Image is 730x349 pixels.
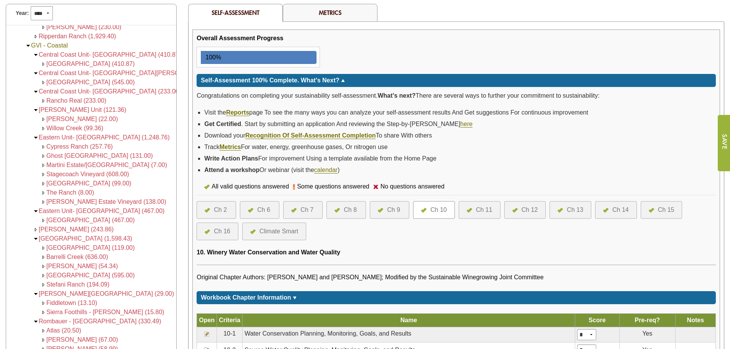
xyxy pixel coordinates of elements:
a: calendar [314,167,338,174]
img: icon-all-questions-answered.png [291,208,297,213]
div: Click for more or less content [197,74,716,87]
img: icon-all-questions-answered.png [204,185,210,189]
div: Ch 10 [430,205,447,215]
a: Martini Estate/[GEOGRAPHIC_DATA] (7.00) [46,162,167,168]
a: Recognition Of Self-Assessment Completion [245,132,376,139]
input: Submit [717,115,730,171]
a: Climate Smart [250,227,298,236]
span: Stagecoach Vineyard (608.00) [46,171,129,177]
span: Willow Creek (99.36) [46,125,103,131]
a: [PERSON_NAME] (22.00) [46,116,118,122]
a: Reports [226,109,249,116]
a: Ghost [GEOGRAPHIC_DATA] (131.00) [46,152,153,159]
a: Rancho Real (233.00) [46,97,107,104]
span: 10. Winery Water Conservation and Water Quality [197,249,340,256]
a: Central Coast Unit- [GEOGRAPHIC_DATA] (233.00) [39,88,181,95]
a: Central Coast Unit- [GEOGRAPHIC_DATA] (410.87) [39,51,181,58]
a: [GEOGRAPHIC_DATA] (410.87) [46,61,135,67]
span: Year: [16,9,29,17]
span: Ripperdan Ranch (1,929.40) [39,33,116,39]
a: Ch 8 [335,205,358,215]
a: [PERSON_NAME][GEOGRAPHIC_DATA] (29.00) [39,290,174,297]
th: Notes [675,314,715,327]
span: Self-Assessment [212,8,259,16]
a: Fiddletown (13.10) [46,300,97,306]
span: Self-Assessment 100% Complete. What's Next? [201,77,339,84]
img: sort_arrow_down.gif [293,297,297,299]
span: Original Chapter Authors: [PERSON_NAME] and [PERSON_NAME]; Modified by the Sustainable Winegrowin... [197,274,543,280]
span: [PERSON_NAME] (67.00) [46,336,118,343]
td: 10-1 [217,327,243,342]
a: [GEOGRAPHIC_DATA] (595.00) [46,272,135,279]
div: Ch 2 [214,205,227,215]
a: here [460,121,472,128]
a: Eastern Unit- [GEOGRAPHIC_DATA] (1,248.76) [39,134,170,141]
a: Ch 16 [205,227,230,236]
a: Sierra Foothills - [PERSON_NAME] (15.80) [46,309,164,315]
a: Ch 11 [467,205,492,215]
span: Workbook Chapter Information [201,294,291,301]
div: Ch 7 [300,205,313,215]
a: Ch 2 [205,205,228,215]
img: icon-all-questions-answered.png [205,208,210,213]
a: Ch 14 [603,205,629,215]
img: icon-all-questions-answered.png [205,229,210,234]
div: Ch 13 [567,205,583,215]
img: icon-all-questions-answered.png [378,208,383,213]
a: Metrics [220,144,241,151]
div: Ch 16 [214,227,230,236]
div: Climate Smart [259,227,298,236]
th: Criteria [217,314,243,327]
a: [GEOGRAPHIC_DATA] (99.00) [46,180,131,187]
th: Open [197,314,217,327]
td: Yes [619,327,675,342]
a: Barrelli Creek (636.00) [46,254,108,260]
a: [PERSON_NAME] Estate Vineyard (138.00) [46,198,166,205]
a: [GEOGRAPHIC_DATA] (467.00) [46,217,135,223]
img: Collapse <span class='AgFacilityColorRed'>Eastern Unit- Napa County Ranches (1,248.76)</span> [33,135,39,141]
span: Eastern Unit- [GEOGRAPHIC_DATA] (467.00) [39,208,164,214]
a: Cypress Ranch (257.76) [46,143,113,150]
img: icon-all-questions-answered.png [467,208,472,213]
a: [GEOGRAPHIC_DATA] (1,598.43) [39,235,132,242]
div: Ch 9 [387,205,400,215]
a: Ch 7 [291,205,315,215]
a: GVI - Coastal [31,42,68,49]
a: Ch 13 [558,205,583,215]
a: Ch 9 [378,205,401,215]
img: icon-all-questions-answered.png [248,208,253,213]
div: Overall Assessment Progress [197,34,283,43]
li: Visit the page To see the many ways you can analyze your self-assessment results And Get suggesti... [204,107,716,118]
div: Click for more or less content [197,291,716,304]
img: icon-no-questions-answered.png [373,185,379,189]
img: icon-all-questions-answered.png [250,229,256,234]
span: [PERSON_NAME] (54.34) [46,263,118,269]
p: Congratulations on completing your sustainability self-assessment. There are several ways to furt... [197,91,716,101]
a: Ch 6 [248,205,271,215]
a: [PERSON_NAME] (230.00) [46,24,121,30]
img: Collapse <span class='AgFacilityColorRed'>Central Coast Unit- Santa Barbara County Ranches (233.0... [33,89,39,95]
a: Ch 12 [512,205,538,215]
div: No questions answered [379,182,448,191]
strong: What’s next? [377,92,415,99]
span: Atlas (20.50) [46,327,81,334]
img: icon-all-questions-answered.png [558,208,563,213]
a: [GEOGRAPHIC_DATA] (545.00) [46,79,135,85]
a: The Ranch (8.00) [46,189,94,196]
a: Metrics [319,8,341,16]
